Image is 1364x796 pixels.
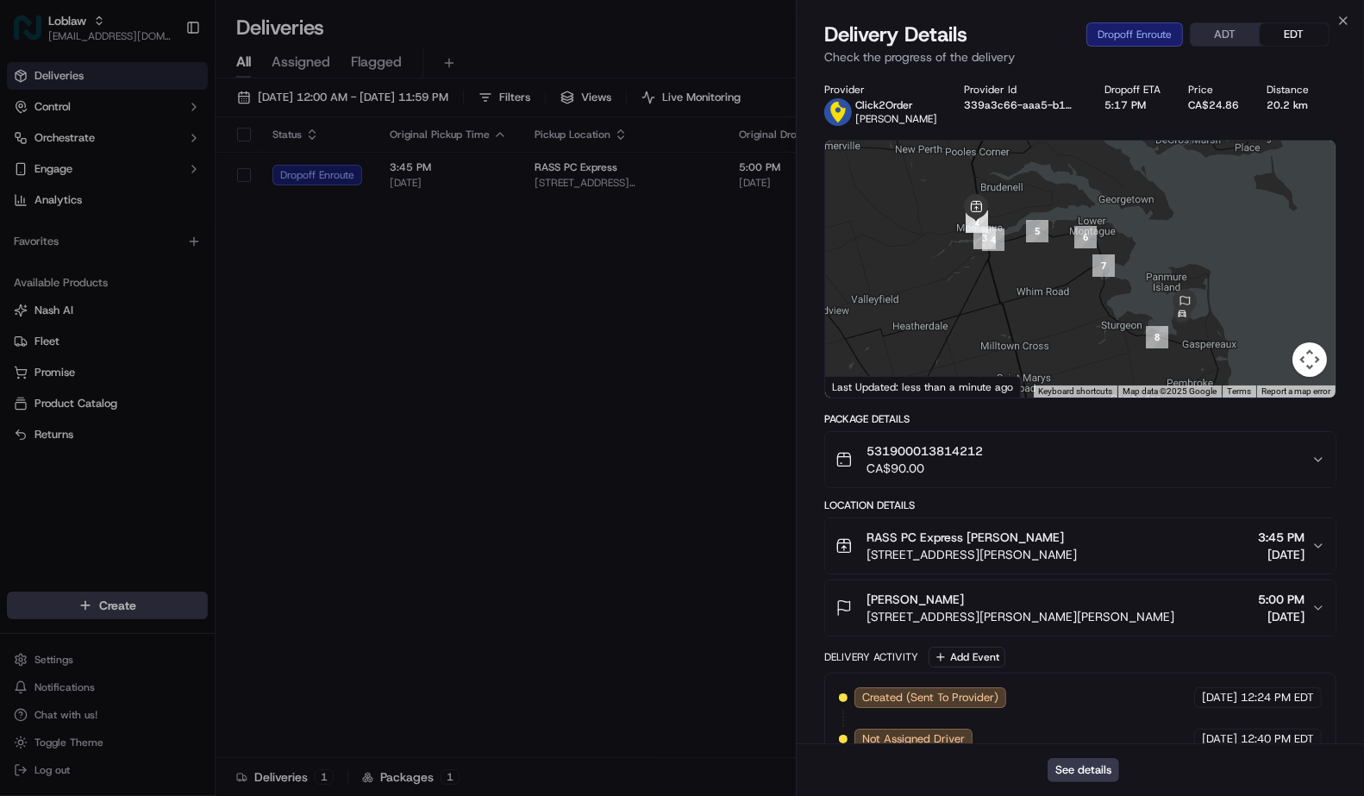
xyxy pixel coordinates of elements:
button: Add Event [929,647,1005,668]
p: Check the progress of the delivery [824,48,1336,66]
img: Nash [17,17,52,52]
span: [DATE] [1258,546,1305,563]
button: Map camera controls [1292,342,1327,377]
button: Start new chat [293,170,314,191]
span: API Documentation [163,250,277,267]
div: 6 [1074,226,1097,248]
span: Not Assigned Driver [862,731,965,747]
span: [DATE] [1258,608,1305,625]
span: 5:00 PM [1258,591,1305,608]
a: Open this area in Google Maps (opens a new window) [829,375,886,398]
div: Provider [824,83,937,97]
div: 2 [966,210,988,233]
div: 5:17 PM [1104,98,1161,112]
input: Got a question? Start typing here... [45,111,310,129]
a: Terms (opens in new tab) [1227,386,1251,396]
div: Price [1188,83,1239,97]
span: Pylon [172,292,209,305]
span: Map data ©2025 Google [1123,386,1217,396]
a: 📗Knowledge Base [10,243,139,274]
span: Delivery Details [824,21,967,48]
span: [STREET_ADDRESS][PERSON_NAME][PERSON_NAME] [867,608,1174,625]
span: [DATE] [1202,690,1237,705]
button: See details [1048,758,1119,782]
span: Created (Sent To Provider) [862,690,998,705]
span: 12:40 PM EDT [1241,731,1314,747]
button: ADT [1191,23,1260,46]
div: Location Details [824,498,1336,512]
div: Delivery Activity [824,650,918,664]
button: EDT [1260,23,1329,46]
span: [DATE] [1202,731,1237,747]
div: 3 [973,227,996,249]
img: Google [829,375,886,398]
button: Keyboard shortcuts [1038,385,1112,398]
div: We're available if you need us! [59,182,218,196]
p: Click2Order [855,98,937,112]
p: Welcome 👋 [17,69,314,97]
span: 3:45 PM [1258,529,1305,546]
span: [STREET_ADDRESS][PERSON_NAME] [867,546,1077,563]
span: [PERSON_NAME] [867,591,964,608]
div: Provider Id [964,83,1077,97]
div: 4 [982,229,1004,251]
span: 531900013814212 [867,442,983,460]
a: Report a map error [1261,386,1330,396]
img: profile_click2order_cartwheel.png [824,98,852,126]
div: 8 [1146,326,1168,348]
a: 💻API Documentation [139,243,284,274]
button: [PERSON_NAME][STREET_ADDRESS][PERSON_NAME][PERSON_NAME]5:00 PM[DATE] [825,580,1336,636]
div: Dropoff ETA [1104,83,1161,97]
span: RASS PC Express [PERSON_NAME] [867,529,1064,546]
div: Start new chat [59,165,283,182]
span: Knowledge Base [34,250,132,267]
div: Distance [1267,83,1309,97]
div: 📗 [17,252,31,266]
button: 531900013814212CA$90.00 [825,432,1336,487]
span: 12:24 PM EDT [1241,690,1314,705]
div: 7 [1092,254,1115,277]
a: Powered byPylon [122,291,209,305]
div: 5 [1026,220,1048,242]
div: Last Updated: less than a minute ago [825,376,1021,398]
div: Package Details [824,412,1336,426]
div: CA$24.86 [1188,98,1239,112]
div: 💻 [146,252,160,266]
span: CA$90.00 [867,460,983,477]
span: [PERSON_NAME] [855,112,937,126]
img: 1736555255976-a54dd68f-1ca7-489b-9aae-adbdc363a1c4 [17,165,48,196]
button: RASS PC Express [PERSON_NAME][STREET_ADDRESS][PERSON_NAME]3:45 PM[DATE] [825,518,1336,573]
div: 20.2 km [1267,98,1309,112]
button: 339a3c66-aaa5-b1d3-4137-750354ad7320 [964,98,1077,112]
